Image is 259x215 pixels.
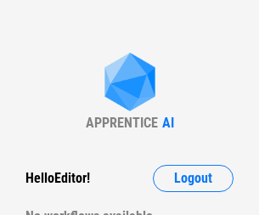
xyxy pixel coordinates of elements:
button: Logout [153,165,234,192]
div: Hello Editor ! [25,165,90,192]
div: AI [162,115,174,131]
span: Logout [174,172,212,185]
img: Apprentice AI [96,53,164,115]
div: APPRENTICE [86,115,158,131]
